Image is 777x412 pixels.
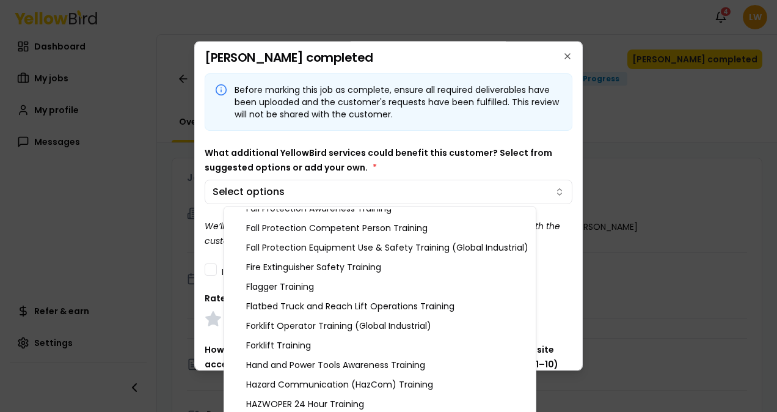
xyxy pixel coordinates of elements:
div: Hand and Power Tools Awareness Training [227,355,533,375]
div: Forklift Training [227,336,533,355]
div: Fall Protection Competent Person Training [227,218,533,238]
div: Hazard Communication (HazCom) Training [227,375,533,394]
div: Fire Extinguisher Safety Training [227,257,533,277]
div: Flagger Training [227,277,533,296]
div: Fall Protection Equipment Use & Safety Training (Global Industrial) [227,238,533,257]
div: Forklift Operator Training (Global Industrial) [227,316,533,336]
div: Flatbed Truck and Reach Lift Operations Training [227,296,533,316]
